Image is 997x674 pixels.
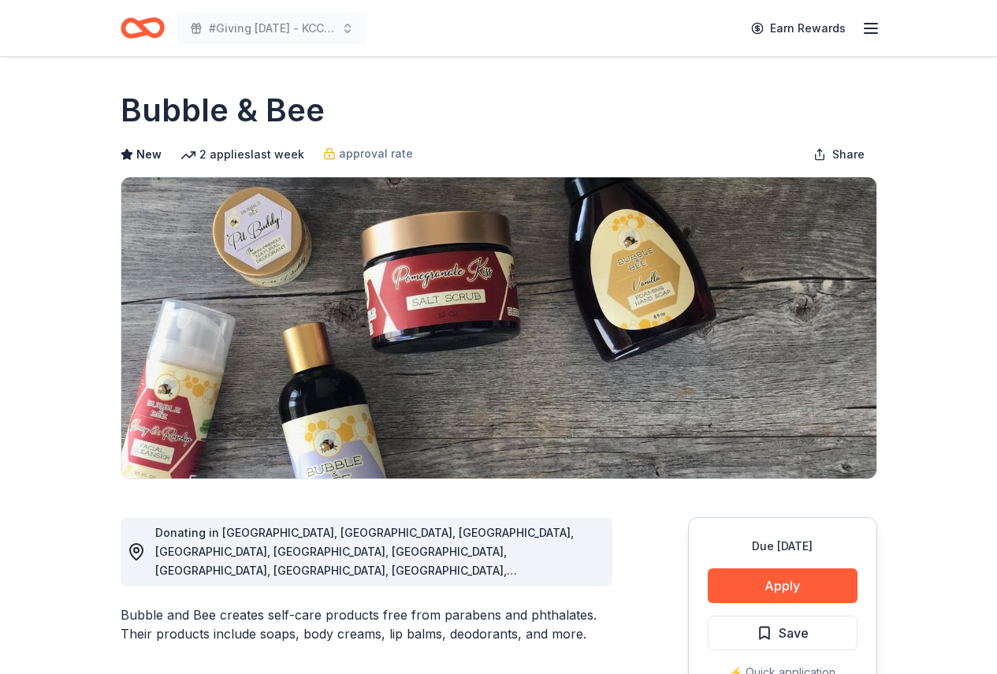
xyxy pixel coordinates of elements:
[121,88,325,132] h1: Bubble & Bee
[801,139,877,170] button: Share
[121,605,612,643] div: Bubble and Bee creates self-care products free from parabens and phthalates. Their products inclu...
[155,526,574,672] span: Donating in [GEOGRAPHIC_DATA], [GEOGRAPHIC_DATA], [GEOGRAPHIC_DATA], [GEOGRAPHIC_DATA], [GEOGRAPH...
[832,145,865,164] span: Share
[339,144,413,163] span: approval rate
[708,537,857,556] div: Due [DATE]
[708,568,857,603] button: Apply
[742,14,855,43] a: Earn Rewards
[136,145,162,164] span: New
[209,19,335,38] span: #Giving [DATE] - KCC [DATE]
[779,623,809,643] span: Save
[180,145,304,164] div: 2 applies last week
[121,9,165,47] a: Home
[177,13,366,44] button: #Giving [DATE] - KCC [DATE]
[708,616,857,650] button: Save
[121,177,876,479] img: Image for Bubble & Bee
[323,144,413,163] a: approval rate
